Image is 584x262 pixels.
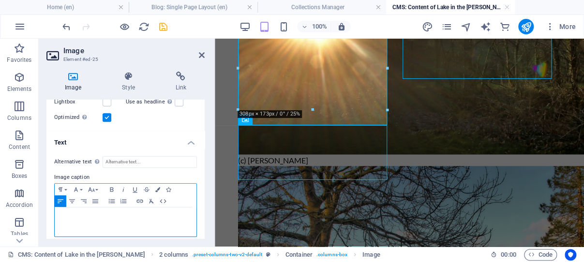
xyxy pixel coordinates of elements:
p: Favorites [7,56,31,64]
span: . columns-box [316,249,347,261]
i: Design (Ctrl+Alt+Y) [421,21,433,32]
label: Lightbox [54,96,103,108]
button: undo [60,21,72,32]
button: Align Justify [90,195,101,207]
h4: Collections Manager [257,2,386,13]
p: Columns [7,114,31,122]
span: Click to select. Double-click to edit [362,249,380,261]
button: reload [138,21,150,32]
button: Code [524,249,557,261]
button: navigator [460,21,472,32]
i: This element is a customizable preset [266,252,270,257]
button: Icons [163,184,174,195]
i: Reload page [138,21,150,32]
p: Content [9,143,30,151]
button: HTML [157,195,169,207]
button: Align Right [78,195,90,207]
label: Image caption [54,172,197,183]
span: Click to select. Double-click to edit [159,249,188,261]
input: Alternative text... [103,156,197,168]
span: . preset-columns-two-v2-default [192,249,262,261]
h6: Session time [491,249,516,261]
i: Publish [520,21,531,32]
p: Tables [11,230,28,238]
span: : [508,251,509,258]
label: Optimized [54,112,103,123]
h4: Blog: Single Page Layout (en) [129,2,257,13]
button: Insert Link [134,195,146,207]
i: Save (Ctrl+S) [158,21,169,32]
p: Boxes [12,172,28,180]
button: More [541,19,580,34]
label: Use as headline [126,96,175,108]
h4: Text [46,131,205,148]
button: 100% [297,21,331,32]
i: Navigator [460,21,471,32]
p: Elements [7,85,32,93]
button: Usercentrics [565,249,576,261]
button: design [421,21,433,32]
button: Ordered List [118,195,129,207]
span: 00 00 [501,249,516,261]
h4: Style [104,72,157,92]
button: Font Size [86,184,101,195]
h4: Image [46,72,104,92]
i: Undo: Change image (Ctrl+Z) [61,21,72,32]
i: Pages (Ctrl+Alt+S) [441,21,452,32]
h4: CMS: Content of Lake in the [PERSON_NAME] [386,2,515,13]
nav: breadcrumb [159,249,380,261]
button: Align Center [66,195,78,207]
p: Accordion [6,201,33,209]
button: Strikethrough [141,184,152,195]
button: pages [441,21,452,32]
a: Click to cancel selection. Double-click to open Pages [8,249,145,261]
button: Align Left [55,195,66,207]
span: Code [528,249,553,261]
button: Font Family [70,184,86,195]
button: publish [518,19,534,34]
button: Paragraph Format [55,184,70,195]
button: commerce [499,21,510,32]
button: Click here to leave preview mode and continue editing [119,21,130,32]
button: Italic (Ctrl+I) [118,184,129,195]
i: On resize automatically adjust zoom level to fit chosen device. [337,22,345,31]
i: Commerce [499,21,510,32]
span: Click to select. Double-click to edit [285,249,313,261]
button: Unordered List [106,195,118,207]
h4: Link [157,72,205,92]
button: Bold (Ctrl+B) [106,184,118,195]
button: save [157,21,169,32]
h2: Image [63,46,205,55]
h3: Element #ed-25 [63,55,185,64]
button: Underline (Ctrl+U) [129,184,141,195]
span: More [545,22,576,31]
label: Alternative text [54,156,103,168]
button: Clear Formatting [146,195,157,207]
button: Colors [152,184,163,195]
button: text_generator [479,21,491,32]
h6: 100% [312,21,327,32]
